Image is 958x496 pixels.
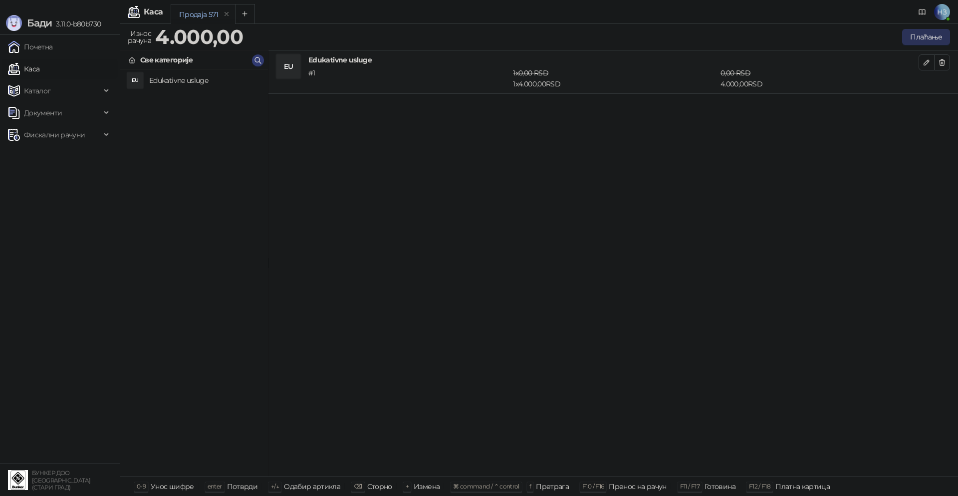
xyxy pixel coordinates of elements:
button: remove [220,10,233,18]
span: НЗ [934,4,950,20]
div: # 1 [306,67,511,89]
span: F11 / F17 [680,483,700,490]
div: Одабир артикла [284,480,340,493]
a: Документација [914,4,930,20]
span: Фискални рачуни [24,125,85,145]
div: EU [276,54,300,78]
div: 1 x 4.000,00 RSD [511,67,718,89]
div: grid [120,70,268,477]
span: 0,00 RSD [720,68,750,77]
div: EU [127,72,143,88]
span: ⌫ [354,483,362,490]
div: Измена [414,480,440,493]
div: 4.000,00 RSD [718,67,921,89]
span: 1 x 0,00 RSD [513,68,548,77]
small: БУНКЕР ДОО [GEOGRAPHIC_DATA] (СТАРИ ГРАД) [32,470,90,491]
div: Износ рачуна [126,27,153,47]
a: Каса [8,59,39,79]
strong: 4.000,00 [155,24,243,49]
a: Почетна [8,37,53,57]
div: Претрага [536,480,569,493]
span: ⌘ command / ⌃ control [453,483,519,490]
h4: Edukativne usluge [308,54,919,65]
span: 3.11.0-b80b730 [52,19,101,28]
span: Каталог [24,81,51,101]
span: enter [208,483,222,490]
span: F10 / F16 [582,483,604,490]
span: ↑/↓ [271,483,279,490]
div: Потврди [227,480,258,493]
h4: Edukativne usluge [149,72,260,88]
div: Продаја 571 [179,9,218,20]
img: Logo [6,15,22,31]
span: F12 / F18 [749,483,770,490]
button: Add tab [235,4,255,24]
span: Бади [27,17,52,29]
div: Каса [144,8,163,16]
div: Платна картица [775,480,830,493]
span: 0-9 [137,483,146,490]
span: + [406,483,409,490]
span: Документи [24,103,62,123]
div: Готовина [705,480,735,493]
span: f [529,483,531,490]
button: Плаћање [902,29,950,45]
div: Све категорије [140,54,193,65]
div: Сторно [367,480,392,493]
div: Унос шифре [151,480,194,493]
img: 64x64-companyLogo-d200c298-da26-4023-afd4-f376f589afb5.jpeg [8,470,28,490]
div: Пренос на рачун [609,480,666,493]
